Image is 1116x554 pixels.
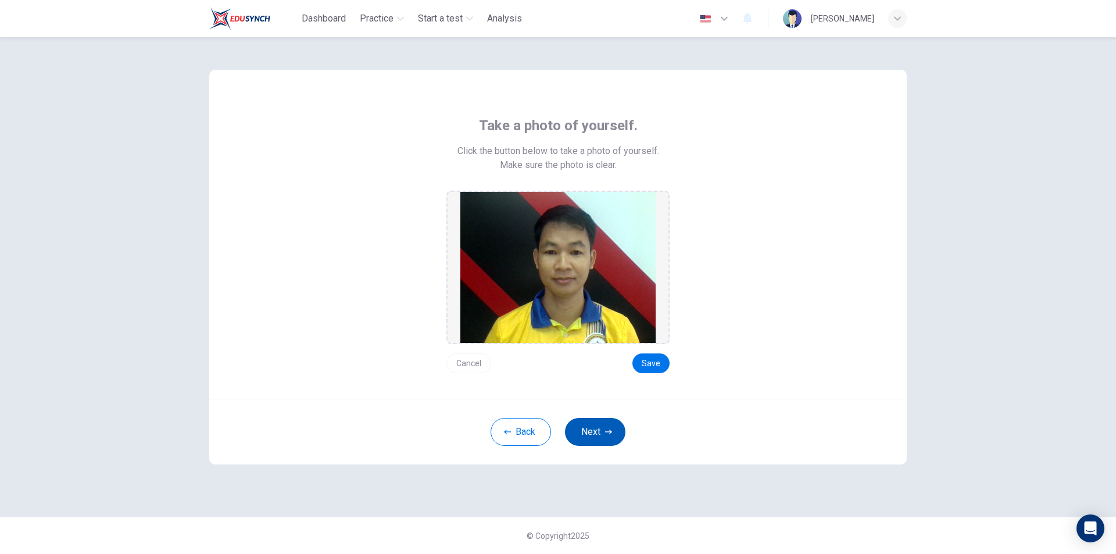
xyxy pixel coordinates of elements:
span: Take a photo of yourself. [479,116,638,135]
span: Analysis [487,12,522,26]
div: [PERSON_NAME] [811,12,874,26]
button: Dashboard [297,8,350,29]
button: Save [632,353,670,373]
span: Start a test [418,12,463,26]
a: Train Test logo [209,7,297,30]
img: Train Test logo [209,7,270,30]
button: Practice [355,8,409,29]
img: en [698,15,713,23]
button: Start a test [413,8,478,29]
button: Back [491,418,551,446]
button: Next [565,418,625,446]
span: © Copyright 2025 [527,531,589,541]
span: Make sure the photo is clear. [500,158,617,172]
span: Dashboard [302,12,346,26]
div: Open Intercom Messenger [1076,514,1104,542]
img: Profile picture [783,9,802,28]
img: preview screemshot [460,192,656,343]
button: Cancel [446,353,491,373]
button: Analysis [482,8,527,29]
span: Practice [360,12,394,26]
span: Click the button below to take a photo of yourself. [457,144,659,158]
